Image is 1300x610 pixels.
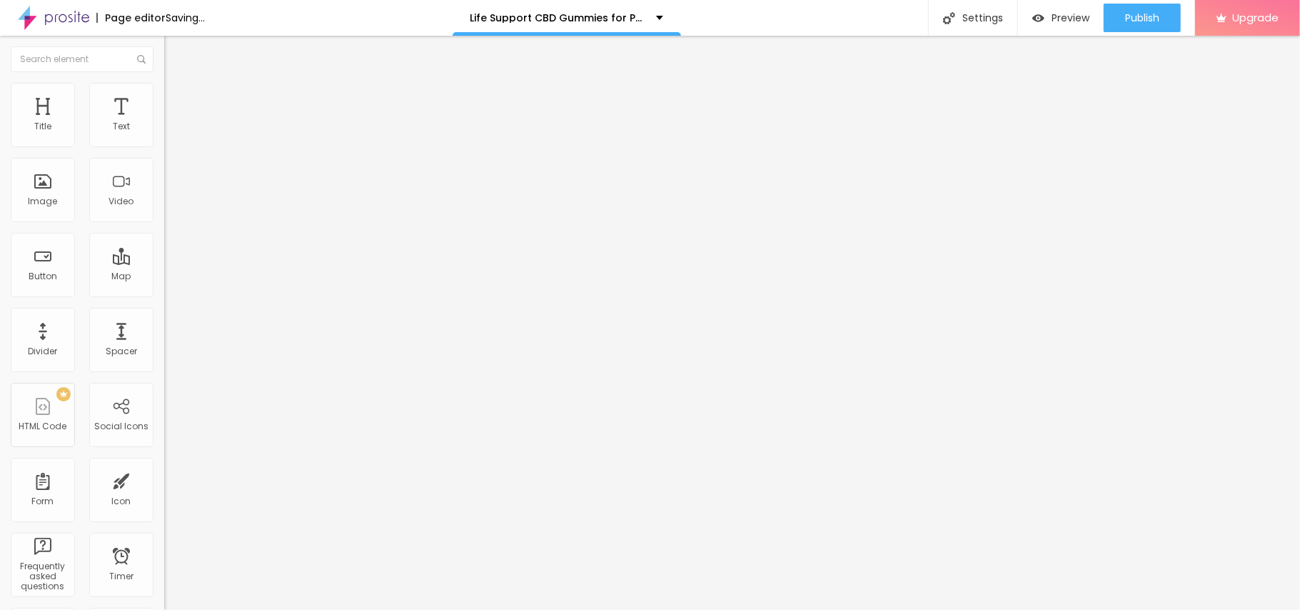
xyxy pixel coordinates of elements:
[11,46,153,72] input: Search element
[166,13,205,23] div: Saving...
[1125,12,1159,24] span: Publish
[1032,12,1044,24] img: view-1.svg
[32,496,54,506] div: Form
[94,421,148,431] div: Social Icons
[1104,4,1181,32] button: Publish
[96,13,166,23] div: Page editor
[113,121,130,131] div: Text
[164,36,1300,610] iframe: Editor
[112,496,131,506] div: Icon
[14,561,71,592] div: Frequently asked questions
[109,196,134,206] div: Video
[943,12,955,24] img: Icone
[109,571,133,581] div: Timer
[470,13,645,23] p: Life Support CBD Gummies for Pain & Anxiety – 2025 Buyer’s Guide
[1052,12,1089,24] span: Preview
[29,196,58,206] div: Image
[19,421,67,431] div: HTML Code
[29,346,58,356] div: Divider
[29,271,57,281] div: Button
[1232,11,1279,24] span: Upgrade
[137,55,146,64] img: Icone
[106,346,137,356] div: Spacer
[112,271,131,281] div: Map
[1018,4,1104,32] button: Preview
[34,121,51,131] div: Title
